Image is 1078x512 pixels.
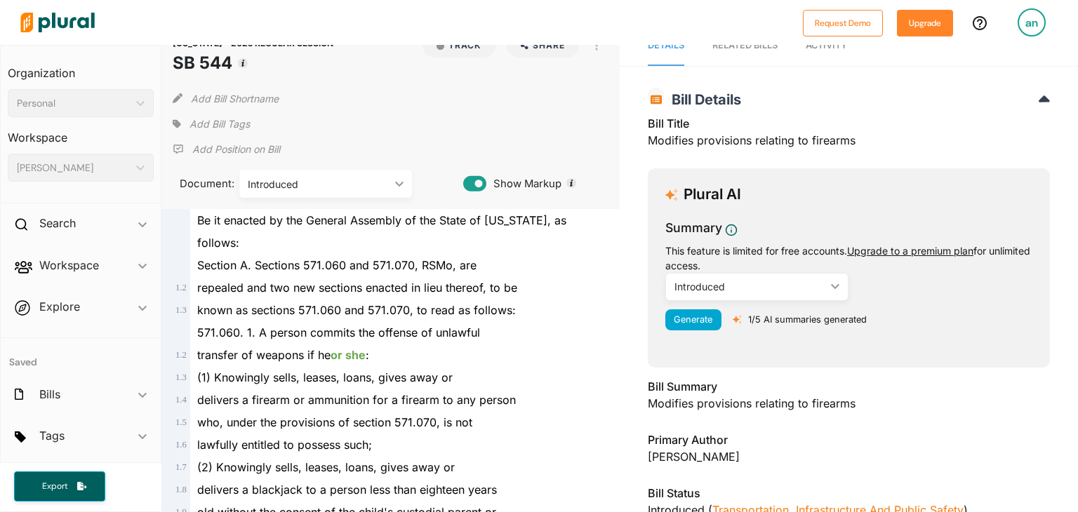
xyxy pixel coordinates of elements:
[565,177,578,189] div: Tooltip anchor
[674,314,712,325] span: Generate
[197,438,372,452] span: lawfully entitled to possess such;
[175,372,187,382] span: 1 . 3
[803,10,883,36] button: Request Demo
[175,485,187,494] span: 1 . 8
[648,378,1050,395] h3: Bill Summary
[665,309,721,330] button: Generate
[197,393,516,407] span: delivers a firearm or ammunition for a firearm to any person
[191,87,279,109] button: Add Bill Shortname
[39,386,60,402] h2: Bills
[665,219,722,237] h3: Summary
[8,117,154,148] h3: Workspace
[197,325,480,339] span: 571.060. 1. A person commits the offense of unlawful
[648,378,1050,420] div: Modifies provisions relating to firearms
[806,26,847,66] a: Activity
[897,10,953,36] button: Upgrade
[189,117,250,131] span: Add Bill Tags
[486,176,561,191] span: Show Markup
[684,186,741,203] h3: Plural AI
[197,213,566,250] span: Be it enacted by the General Assembly of the State of [US_STATE], as follows:
[17,96,131,111] div: Personal
[803,15,883,30] a: Request Demo
[197,281,517,295] span: repealed and two new sections enacted in lieu thereof, to be
[197,348,369,362] span: transfer of weapons if he :
[175,462,187,472] span: 1 . 7
[665,243,1032,273] div: This feature is limited for free accounts. for unlimited access.
[173,139,280,160] div: Add Position Statement
[8,53,154,83] h3: Organization
[897,15,953,30] a: Upgrade
[173,50,333,76] h1: SB 544
[674,279,826,294] div: Introduced
[14,471,105,501] button: Export
[175,395,187,405] span: 1 . 4
[665,91,741,108] span: Bill Details
[197,370,453,384] span: (1) Knowingly sells, leases, loans, gives away or
[175,283,187,292] span: 1 . 2
[173,114,250,135] div: Add tags
[175,350,187,360] span: 1 . 2
[192,142,280,156] p: Add Position on Bill
[197,258,477,272] span: Section A. Sections 571.060 and 571.070, RSMo, are
[648,448,1050,465] div: [PERSON_NAME]
[648,115,1050,157] div: Modifies provisions relating to firearms
[1,338,161,372] h4: Saved
[648,485,1050,501] h3: Bill Status
[197,483,497,497] span: delivers a blackjack to a person less than eighteen years
[847,245,973,257] a: Upgrade to a premium plan
[39,257,99,273] h2: Workspace
[32,480,77,492] span: Export
[197,415,472,429] span: who, under the provisions of section 571.070, is not
[648,431,1050,448] h3: Primary Author
[1018,8,1046,36] div: an
[197,303,516,317] span: known as sections 571.060 and 571.070, to read as follows:
[331,348,366,362] ins: or she
[173,176,222,191] span: Document:
[648,115,1050,132] h3: Bill Title
[175,440,187,450] span: 1 . 6
[748,313,867,326] p: 1/5 AI summaries generated
[806,40,847,50] span: Activity
[17,161,131,175] div: [PERSON_NAME]
[237,57,249,69] div: Tooltip anchor
[248,177,390,191] div: Introduced
[1006,3,1057,42] a: an
[175,417,187,427] span: 1 . 5
[197,460,455,474] span: (2) Knowingly sells, leases, loans, gives away or
[39,215,76,231] h2: Search
[175,305,187,315] span: 1 . 3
